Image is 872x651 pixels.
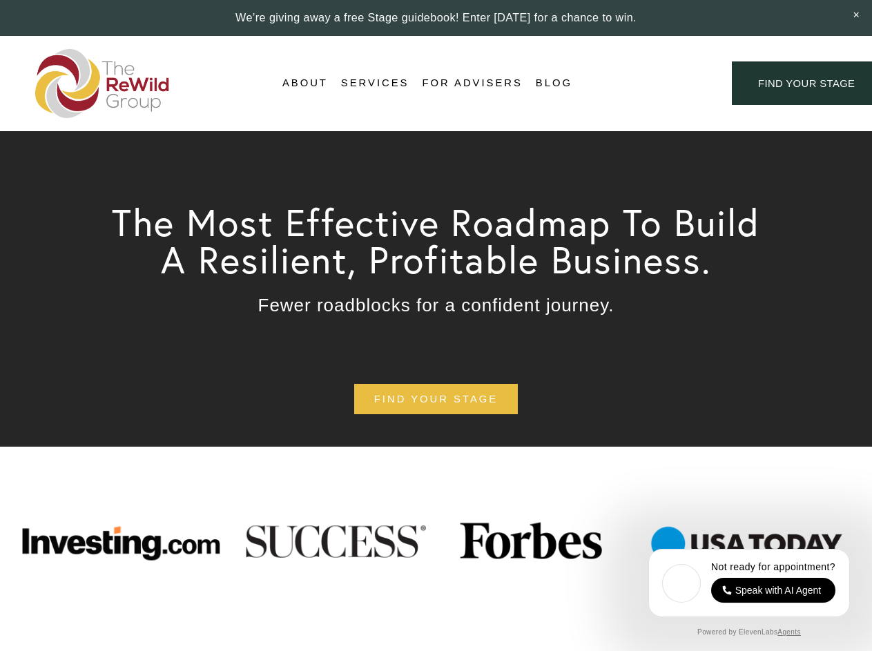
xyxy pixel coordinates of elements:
span: The Most Effective Roadmap To Build A Resilient, Profitable Business. [112,199,772,283]
span: Services [341,74,409,93]
a: Blog [536,73,572,94]
a: folder dropdown [341,73,409,94]
a: For Advisers [422,73,522,94]
span: Fewer roadblocks for a confident journey. [258,295,614,315]
a: find your stage [354,384,518,415]
a: folder dropdown [282,73,328,94]
span: About [282,74,328,93]
img: The ReWild Group [35,49,171,118]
